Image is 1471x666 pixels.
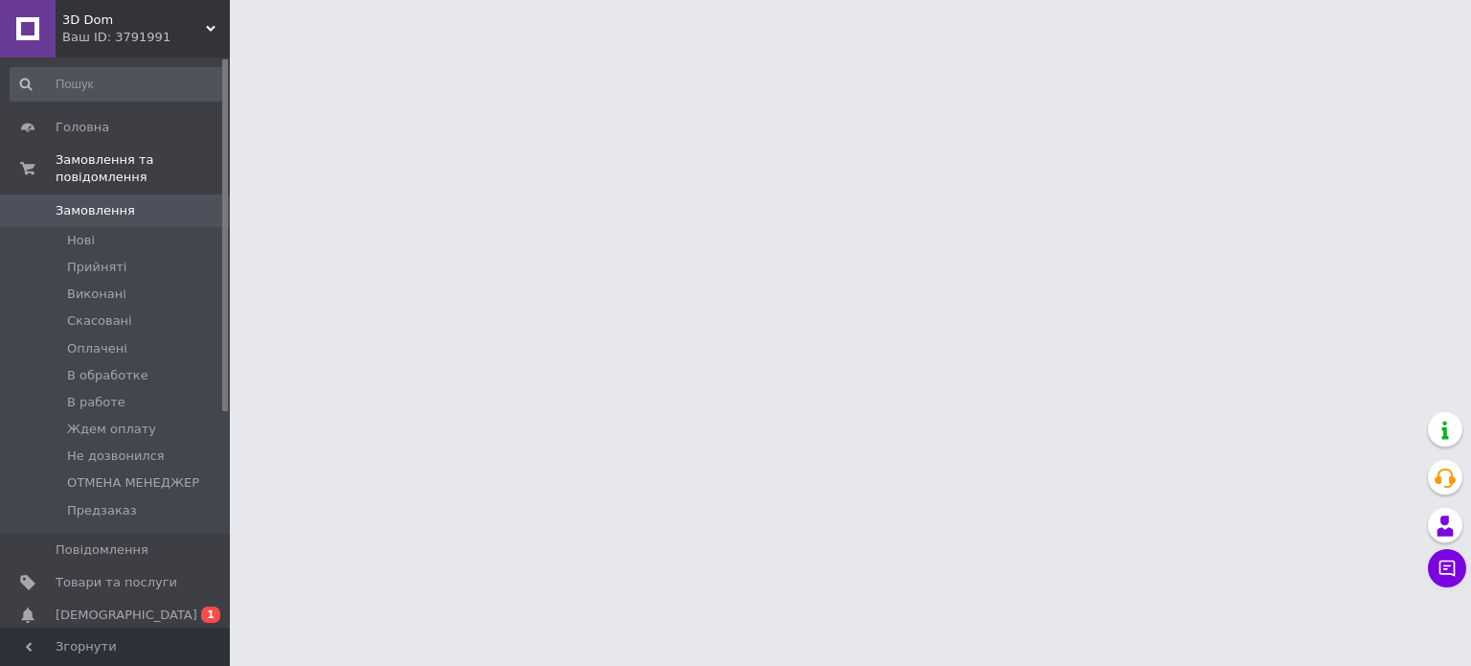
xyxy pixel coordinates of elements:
span: В работе [67,394,125,411]
span: Замовлення та повідомлення [56,151,230,186]
span: Не дозвонился [67,448,165,465]
span: Оплачені [67,340,127,357]
span: [DEMOGRAPHIC_DATA] [56,607,197,624]
span: В обработке [67,367,148,384]
span: 3D Dom [62,11,206,29]
span: Головна [56,119,109,136]
span: Предзаказ [67,502,137,519]
span: Прийняті [67,259,126,276]
span: Ждем оплату [67,421,156,438]
span: Нові [67,232,95,249]
span: 1 [201,607,220,623]
span: Повідомлення [56,541,148,559]
button: Чат з покупцем [1428,549,1466,587]
span: ОТМЕНА МЕНЕДЖЕР [67,474,199,492]
span: Товари та послуги [56,574,177,591]
span: Виконані [67,286,126,303]
div: Ваш ID: 3791991 [62,29,230,46]
input: Пошук [10,67,226,102]
span: Замовлення [56,202,135,219]
span: Скасовані [67,312,132,330]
